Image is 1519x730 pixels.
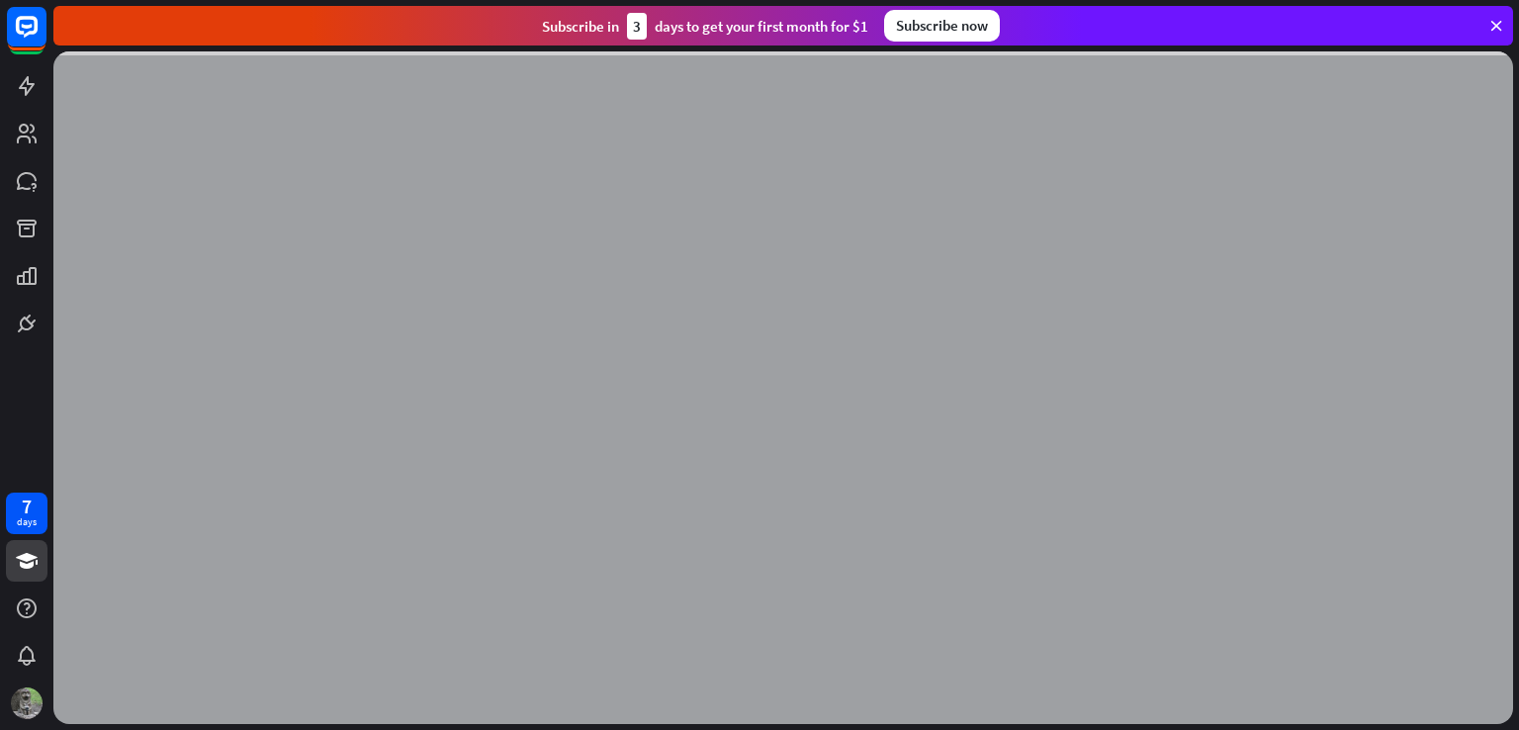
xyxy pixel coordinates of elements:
div: 3 [627,13,647,40]
div: days [17,515,37,529]
a: 7 days [6,493,47,534]
div: Subscribe in days to get your first month for $1 [542,13,868,40]
div: 7 [22,498,32,515]
div: Subscribe now [884,10,1000,42]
